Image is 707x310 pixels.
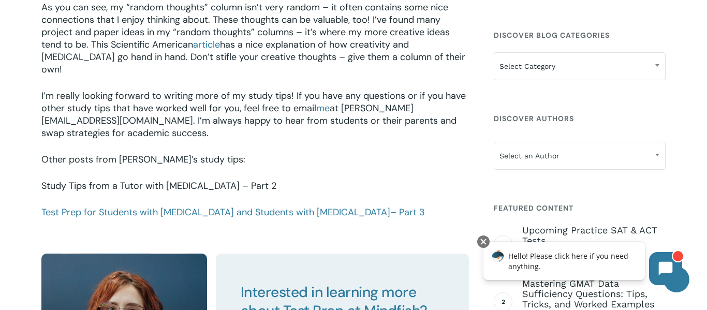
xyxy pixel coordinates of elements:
[522,225,666,246] span: Upcoming Practice SAT & ACT Tests
[494,26,666,45] h4: Discover Blog Categories
[41,153,469,180] p: Other posts from [PERSON_NAME]’s study tips:
[193,38,220,51] a: article
[522,225,666,261] a: Upcoming Practice SAT & ACT Tests [DATE]
[390,206,425,218] span: – Part 3
[41,206,425,218] a: Test Prep for Students with [MEDICAL_DATA] and Students with [MEDICAL_DATA]– Part 3
[473,233,693,296] iframe: Chatbot
[494,52,666,80] span: Select Category
[41,38,465,76] span: has a nice explanation of how creativity and [MEDICAL_DATA] go hand in hand. Don’t stifle your cr...
[494,199,666,217] h4: Featured Content
[316,102,330,114] a: me
[494,142,666,170] span: Select an Author
[41,180,276,192] a: Study Tips from a Tutor with [MEDICAL_DATA] – Part 2
[494,55,665,77] span: Select Category
[41,102,456,139] span: at [PERSON_NAME][EMAIL_ADDRESS][DOMAIN_NAME]. I’m always happy to hear from students or their par...
[494,109,666,128] h4: Discover Authors
[41,90,466,114] span: I’m really looking forward to writing more of my study tips! If you have any questions or if you ...
[494,145,665,167] span: Select an Author
[41,1,450,51] span: As you can see, my “random thoughts” column isn’t very random – it often contains some nice conne...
